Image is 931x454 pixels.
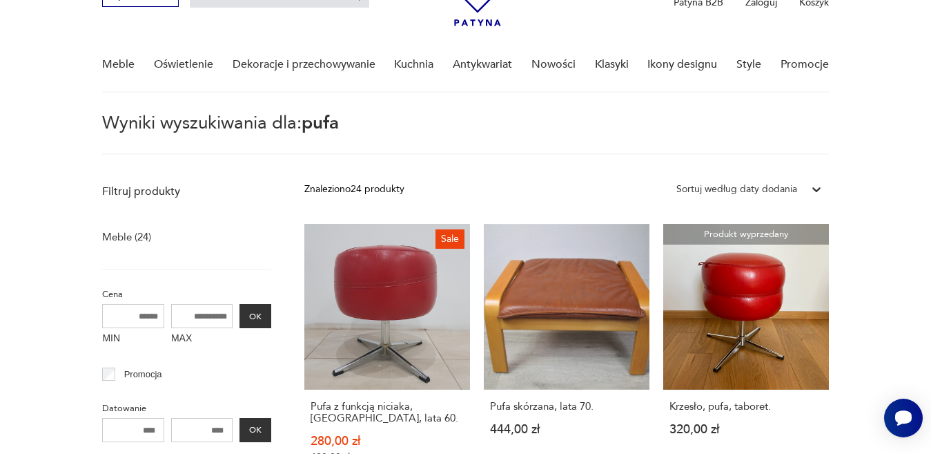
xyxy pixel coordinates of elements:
a: Meble (24) [102,227,151,247]
p: Filtruj produkty [102,184,271,199]
a: Kuchnia [394,38,433,91]
p: 320,00 zł [669,424,823,435]
div: Sortuj według daty dodania [676,182,797,197]
p: Datowanie [102,401,271,416]
p: 280,00 zł [311,435,464,447]
a: Style [736,38,761,91]
a: Nowości [531,38,576,91]
a: Dekoracje i przechowywanie [233,38,375,91]
label: MIN [102,328,164,350]
a: Klasyki [595,38,629,91]
a: Ikony designu [647,38,717,91]
label: MAX [171,328,233,350]
button: OK [239,304,271,328]
p: 444,00 zł [490,424,643,435]
a: Meble [102,38,135,91]
h3: Pufa z funkcją niciaka, [GEOGRAPHIC_DATA], lata 60. [311,401,464,424]
h3: Krzesło, pufa, taboret. [669,401,823,413]
h3: Pufa skórzana, lata 70. [490,401,643,413]
p: Cena [102,287,271,302]
a: Oświetlenie [154,38,213,91]
iframe: Smartsupp widget button [884,399,923,437]
p: Wyniki wyszukiwania dla: [102,115,828,155]
span: pufa [302,111,339,135]
p: Promocja [124,367,162,382]
button: OK [239,418,271,442]
a: Promocje [781,38,829,91]
div: Znaleziono 24 produkty [304,182,404,197]
a: Antykwariat [453,38,512,91]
